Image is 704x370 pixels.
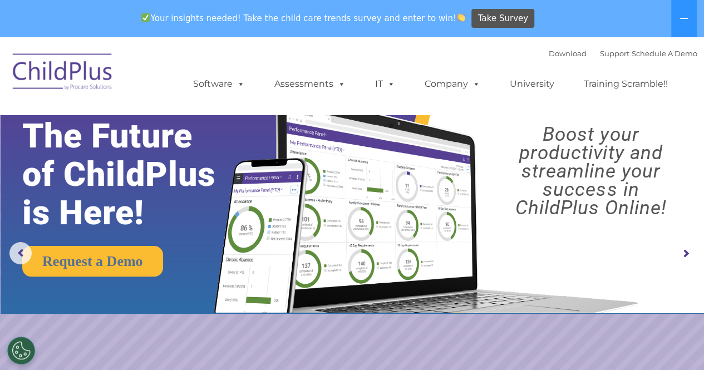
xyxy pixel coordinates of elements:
span: Your insights needed! Take the child care trends survey and enter to win! [137,7,470,29]
a: Assessments [263,73,357,95]
rs-layer: The Future of ChildPlus is Here! [22,117,247,232]
img: ✅ [141,13,150,22]
button: Cookies Settings [7,337,35,364]
a: Support [600,49,629,58]
span: Last name [155,73,189,82]
span: Phone number [155,119,202,127]
rs-layer: Boost your productivity and streamline your success in ChildPlus Online! [486,125,695,217]
font: | [549,49,697,58]
img: ChildPlus by Procare Solutions [7,46,119,101]
a: University [499,73,565,95]
a: Schedule A Demo [632,49,697,58]
img: 👏 [457,13,465,22]
a: Request a Demo [22,246,163,277]
a: Download [549,49,587,58]
a: Software [182,73,256,95]
a: Take Survey [471,9,534,28]
span: Take Survey [478,9,528,28]
a: Training Scramble!! [573,73,679,95]
a: Company [413,73,491,95]
a: IT [364,73,406,95]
